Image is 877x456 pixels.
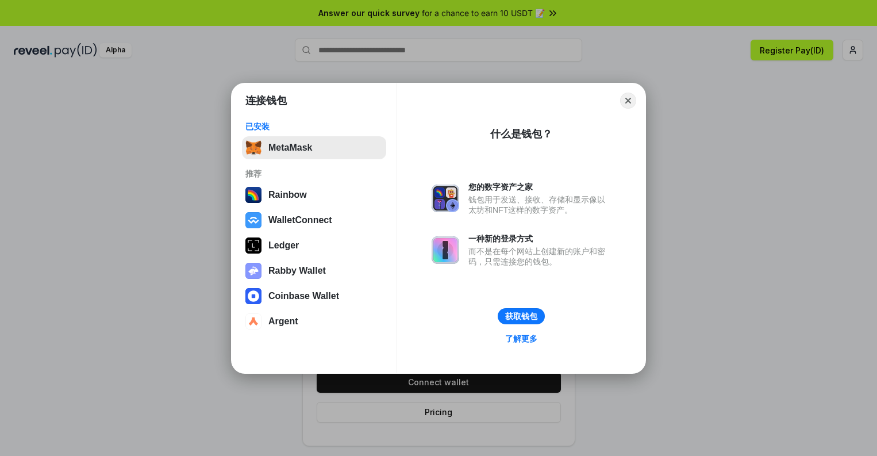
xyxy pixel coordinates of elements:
button: WalletConnect [242,209,386,232]
img: svg+xml,%3Csvg%20xmlns%3D%22http%3A%2F%2Fwww.w3.org%2F2000%2Fsvg%22%20fill%3D%22none%22%20viewBox... [432,185,459,212]
button: 获取钱包 [498,308,545,324]
button: Rainbow [242,183,386,206]
button: Ledger [242,234,386,257]
button: MetaMask [242,136,386,159]
div: Ledger [268,240,299,251]
div: WalletConnect [268,215,332,225]
div: 钱包用于发送、接收、存储和显示像以太坊和NFT这样的数字资产。 [468,194,611,215]
div: 获取钱包 [505,311,537,321]
button: Coinbase Wallet [242,285,386,308]
div: Rabby Wallet [268,266,326,276]
button: Close [620,93,636,109]
img: svg+xml,%3Csvg%20width%3D%22120%22%20height%3D%22120%22%20viewBox%3D%220%200%20120%20120%22%20fil... [245,187,261,203]
img: svg+xml,%3Csvg%20width%3D%2228%22%20height%3D%2228%22%20viewBox%3D%220%200%2028%2028%22%20fill%3D... [245,212,261,228]
div: Coinbase Wallet [268,291,339,301]
div: 什么是钱包？ [490,127,552,141]
div: Argent [268,316,298,327]
div: 一种新的登录方式 [468,233,611,244]
div: 您的数字资产之家 [468,182,611,192]
button: Rabby Wallet [242,259,386,282]
img: svg+xml,%3Csvg%20xmlns%3D%22http%3A%2F%2Fwww.w3.org%2F2000%2Fsvg%22%20fill%3D%22none%22%20viewBox... [432,236,459,264]
img: svg+xml,%3Csvg%20xmlns%3D%22http%3A%2F%2Fwww.w3.org%2F2000%2Fsvg%22%20fill%3D%22none%22%20viewBox... [245,263,261,279]
div: 推荐 [245,168,383,179]
img: svg+xml,%3Csvg%20fill%3D%22none%22%20height%3D%2233%22%20viewBox%3D%220%200%2035%2033%22%20width%... [245,140,261,156]
h1: 连接钱包 [245,94,287,108]
div: 了解更多 [505,334,537,344]
div: 而不是在每个网站上创建新的账户和密码，只需连接您的钱包。 [468,246,611,267]
img: svg+xml,%3Csvg%20width%3D%2228%22%20height%3D%2228%22%20viewBox%3D%220%200%2028%2028%22%20fill%3D... [245,288,261,304]
div: Rainbow [268,190,307,200]
img: svg+xml,%3Csvg%20xmlns%3D%22http%3A%2F%2Fwww.w3.org%2F2000%2Fsvg%22%20width%3D%2228%22%20height%3... [245,237,261,254]
a: 了解更多 [498,331,544,346]
div: 已安装 [245,121,383,132]
button: Argent [242,310,386,333]
div: MetaMask [268,143,312,153]
img: svg+xml,%3Csvg%20width%3D%2228%22%20height%3D%2228%22%20viewBox%3D%220%200%2028%2028%22%20fill%3D... [245,313,261,329]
